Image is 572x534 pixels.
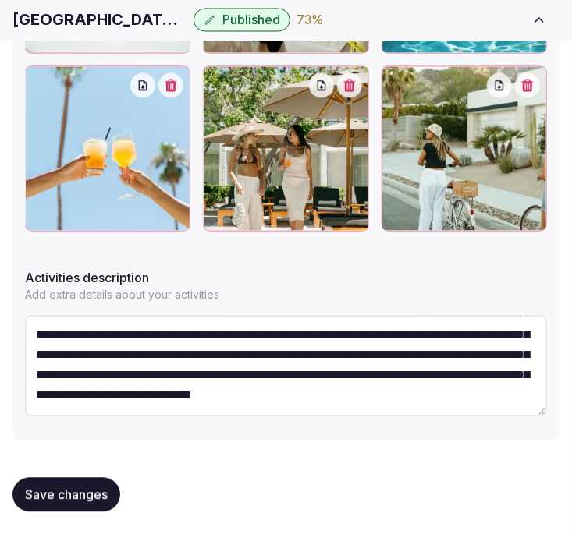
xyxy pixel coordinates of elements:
button: Save changes [12,478,120,512]
button: Published [194,9,290,32]
span: Published [222,12,280,28]
div: APS_3-4_LifestylePeople_28.webp [25,66,190,232]
p: Add extra details about your activities [25,288,547,303]
span: Save changes [25,487,108,503]
div: APS_3-4_LifestylePeople_52.webp [382,66,547,232]
div: APS_3-4_LifestylePeople_53.webp [203,66,368,232]
button: 73% [297,11,324,30]
h1: [GEOGRAPHIC_DATA] [GEOGRAPHIC_DATA] [12,9,187,31]
div: 73 % [297,11,324,30]
button: Toggle sidebar [519,3,560,37]
label: Activities description [25,272,547,285]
